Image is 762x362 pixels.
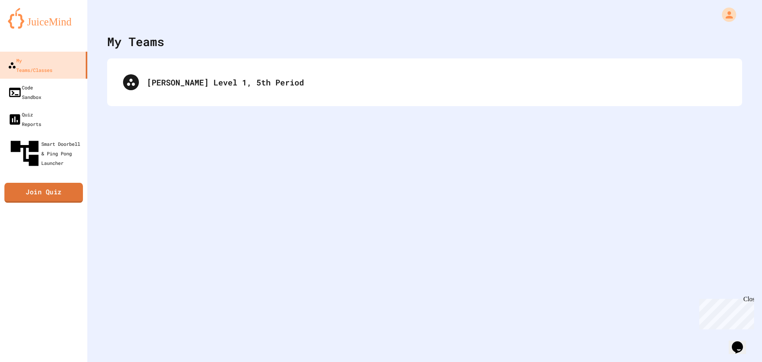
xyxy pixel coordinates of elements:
[8,110,41,129] div: Quiz Reports
[115,66,734,98] div: [PERSON_NAME] Level 1, 5th Period
[147,76,726,88] div: [PERSON_NAME] Level 1, 5th Period
[8,8,79,29] img: logo-orange.svg
[8,137,84,170] div: Smart Doorbell & Ping Pong Launcher
[696,296,754,329] iframe: chat widget
[714,6,738,24] div: My Account
[107,33,164,50] div: My Teams
[729,330,754,354] iframe: chat widget
[8,56,52,75] div: My Teams/Classes
[8,83,41,102] div: Code Sandbox
[3,3,55,50] div: Chat with us now!Close
[4,183,83,203] a: Join Quiz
